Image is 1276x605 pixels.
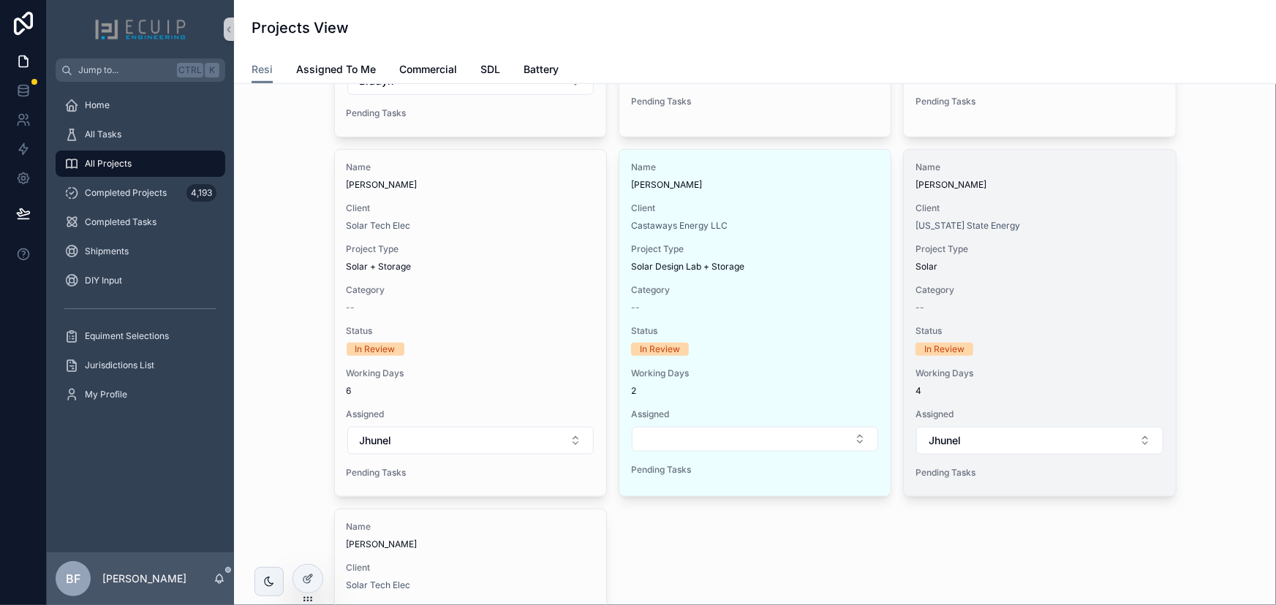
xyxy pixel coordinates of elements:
span: Status [347,325,594,337]
span: 4 [916,385,1163,397]
a: Home [56,92,225,118]
span: Shipments [85,246,129,257]
span: Pending Tasks [916,96,1163,107]
span: Commercial [399,62,457,77]
a: [US_STATE] State Energy [916,220,1020,232]
span: Resi [252,62,273,77]
span: Name [347,161,594,173]
span: Name [631,161,879,173]
span: Pending Tasks [347,107,594,119]
a: Completed Tasks [56,209,225,235]
span: Completed Projects [85,187,167,199]
span: Project Type [347,243,594,255]
span: Solar + Storage [347,261,412,273]
span: Completed Tasks [85,216,156,228]
span: Category [347,284,594,296]
a: Shipments [56,238,225,265]
span: Client [631,202,879,214]
a: Completed Projects4,193 [56,180,225,206]
span: Status [916,325,1163,337]
span: All Projects [85,158,132,170]
span: Equiment Selections [85,330,169,342]
button: Select Button [632,427,878,452]
button: Jump to...CtrlK [56,58,225,82]
span: Status [631,325,879,337]
a: Castaways Energy LLC [631,220,728,232]
img: App logo [94,18,186,41]
span: Ctrl [177,63,203,77]
a: Equiment Selections [56,323,225,349]
a: Solar Tech Elec [347,579,411,591]
span: Working Days [347,368,594,379]
span: [PERSON_NAME] [347,539,594,550]
span: [PERSON_NAME] [916,179,1163,191]
div: In Review [924,343,964,356]
span: Jhunel [929,433,961,448]
a: Commercial [399,56,457,85]
span: Client [347,562,594,574]
span: -- [916,302,924,313]
div: scrollable content [47,82,234,427]
span: [PERSON_NAME] [631,179,879,191]
span: Solar Design Lab + Storage [631,261,744,273]
a: All Projects [56,151,225,177]
h1: Projects View [252,18,349,38]
span: Pending Tasks [347,467,594,479]
a: Name[PERSON_NAME]ClientSolar Tech ElecProject TypeSolar + StorageCategory--StatusIn ReviewWorking... [334,149,607,497]
span: K [206,64,218,76]
span: DIY Input [85,275,122,286]
span: Battery [524,62,559,77]
span: Jurisdictions List [85,359,154,371]
p: [PERSON_NAME] [102,571,186,586]
span: My Profile [85,389,127,400]
span: All Tasks [85,129,121,140]
span: BF [66,570,80,587]
a: Resi [252,56,273,84]
span: Solar [916,261,937,273]
span: Name [916,161,1163,173]
div: In Review [355,343,396,356]
span: -- [347,302,355,313]
a: My Profile [56,381,225,408]
span: Assigned To Me [296,62,376,77]
span: Home [85,99,110,111]
a: DIY Input [56,267,225,294]
a: Jurisdictions List [56,352,225,378]
a: Solar Tech Elec [347,220,411,232]
a: SDL [480,56,500,85]
a: Name[PERSON_NAME]ClientCastaways Energy LLCProject TypeSolar Design Lab + StorageCategory--Status... [619,149,891,497]
span: Project Type [631,243,879,255]
span: Category [631,284,879,296]
span: SDL [480,62,500,77]
span: Assigned [347,408,594,420]
span: 2 [631,385,879,397]
span: Assigned [916,408,1163,420]
span: Project Type [916,243,1163,255]
span: [PERSON_NAME] [347,179,594,191]
span: Client [347,202,594,214]
span: Pending Tasks [916,467,1163,479]
span: Jump to... [78,64,171,76]
span: Pending Tasks [631,96,879,107]
a: Battery [524,56,559,85]
span: Pending Tasks [631,464,879,476]
a: Assigned To Me [296,56,376,85]
div: 4,193 [186,184,216,202]
span: 6 [347,385,594,397]
button: Select Button [916,427,1163,454]
a: All Tasks [56,121,225,148]
div: In Review [640,343,680,356]
span: Assigned [631,408,879,420]
span: Client [916,202,1163,214]
span: Working Days [631,368,879,379]
span: -- [631,302,640,313]
a: Name[PERSON_NAME]Client[US_STATE] State EnergyProject TypeSolarCategory--StatusIn ReviewWorking D... [903,149,1176,497]
span: Name [347,521,594,533]
span: Working Days [916,368,1163,379]
span: Category [916,284,1163,296]
span: Jhunel [360,433,392,448]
